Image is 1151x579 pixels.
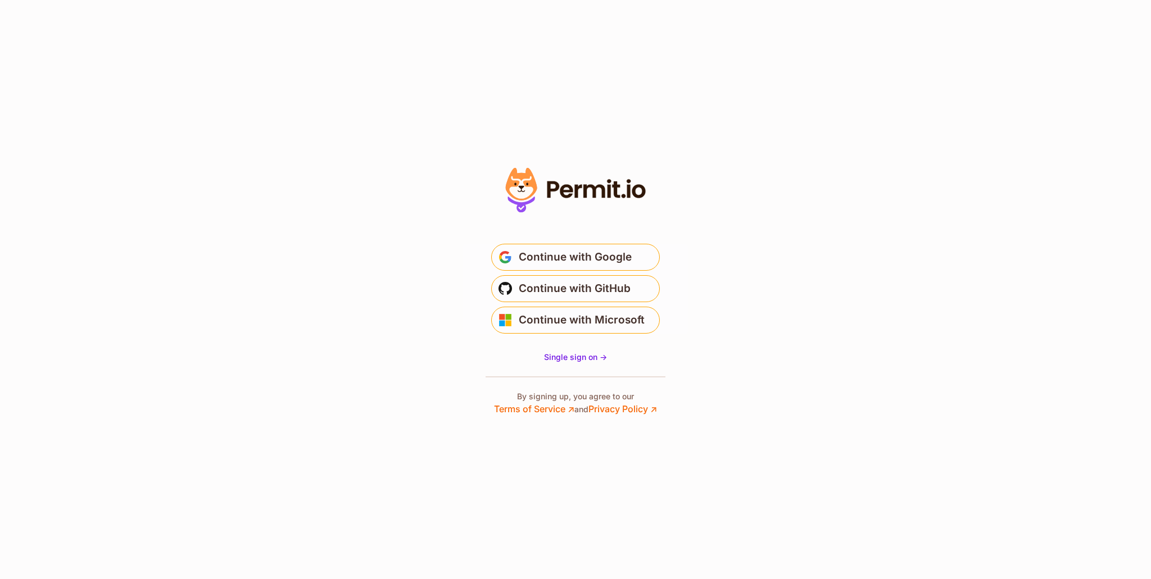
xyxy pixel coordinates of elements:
[491,307,660,334] button: Continue with Microsoft
[494,391,657,416] p: By signing up, you agree to our and
[544,352,607,363] a: Single sign on ->
[544,352,607,362] span: Single sign on ->
[494,403,574,414] a: Terms of Service ↗
[519,311,645,329] span: Continue with Microsoft
[491,244,660,271] button: Continue with Google
[519,248,632,266] span: Continue with Google
[588,403,657,414] a: Privacy Policy ↗
[519,280,631,298] span: Continue with GitHub
[491,275,660,302] button: Continue with GitHub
